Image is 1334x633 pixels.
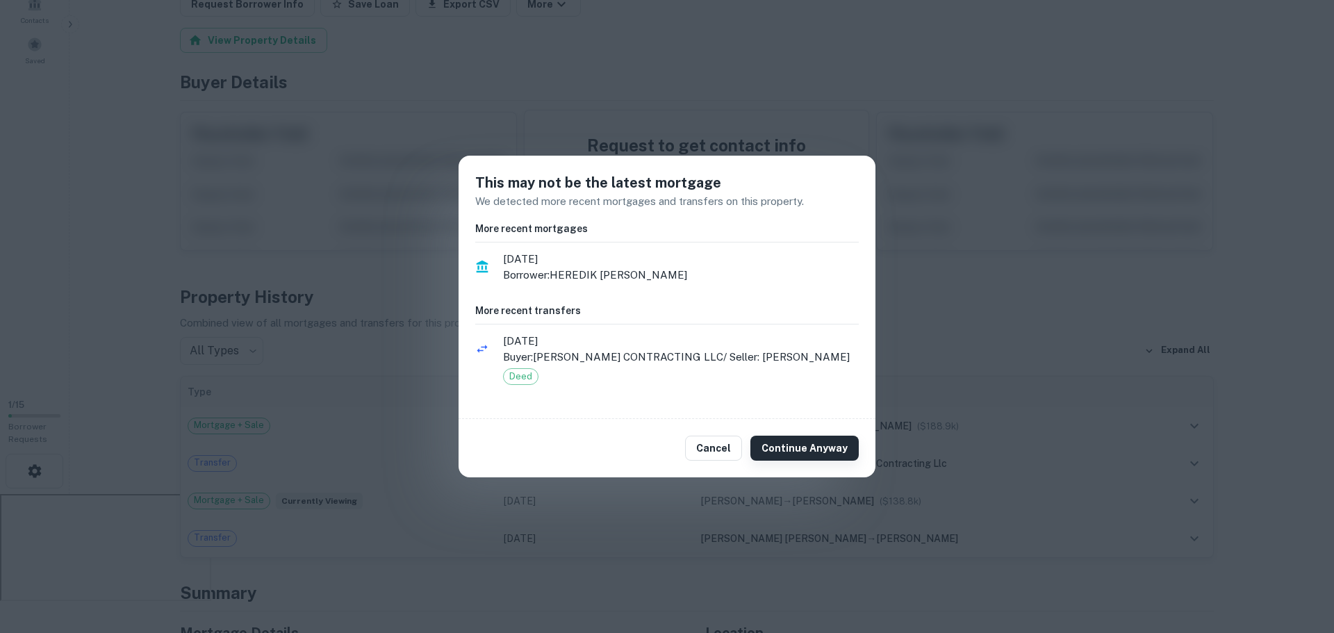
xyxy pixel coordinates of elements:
p: Buyer: [PERSON_NAME] CONTRACTING LLC / Seller: [PERSON_NAME] [503,349,859,365]
button: Continue Anyway [750,436,859,461]
iframe: Chat Widget [1265,522,1334,589]
h6: More recent mortgages [475,221,859,236]
h5: This may not be the latest mortgage [475,172,859,193]
div: Deed [503,368,538,385]
span: [DATE] [503,251,859,268]
span: Deed [504,370,538,384]
p: Borrower: HEREDIK [PERSON_NAME] [503,267,859,283]
button: Cancel [685,436,742,461]
span: [DATE] [503,333,859,350]
p: We detected more recent mortgages and transfers on this property. [475,193,859,210]
h6: More recent transfers [475,303,859,318]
